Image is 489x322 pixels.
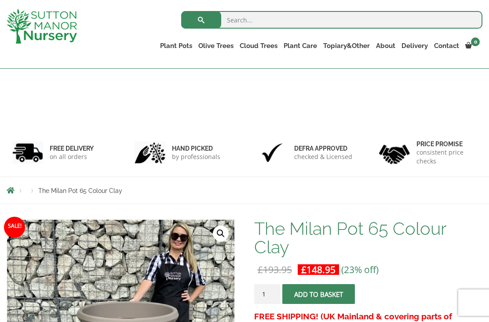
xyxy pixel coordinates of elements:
p: consistent price checks [416,148,477,166]
a: Contact [431,40,462,52]
nav: Breadcrumbs [7,187,482,194]
a: Topiary&Other [320,40,373,52]
span: The Milan Pot 65 Colour Clay [38,187,122,194]
img: 4.jpg [379,139,410,166]
img: 3.jpg [257,141,288,164]
a: Plant Care [281,40,320,52]
p: checked & Licensed [294,152,352,161]
a: View full-screen image gallery [213,226,229,241]
bdi: 193.95 [258,263,292,276]
img: logo [7,9,77,44]
span: £ [301,263,307,276]
img: 2.jpg [135,141,165,164]
span: (23% off) [341,263,379,276]
a: Olive Trees [195,40,237,52]
h6: hand picked [172,144,220,152]
a: 0 [462,40,482,52]
a: About [373,40,398,52]
h6: Price promise [416,140,477,148]
h1: The Milan Pot 65 Colour Clay [254,219,482,256]
a: Plant Pots [157,40,195,52]
h6: Defra approved [294,144,352,152]
input: Search... [181,11,482,29]
span: £ [258,263,263,276]
button: Add to basket [282,284,355,304]
a: Cloud Trees [237,40,281,52]
h6: FREE DELIVERY [50,144,94,152]
p: by professionals [172,152,220,161]
input: Product quantity [254,284,281,304]
p: on all orders [50,152,94,161]
bdi: 148.95 [301,263,336,276]
span: 0 [471,37,480,46]
span: Sale! [4,217,25,238]
img: 1.jpg [12,141,43,164]
a: Delivery [398,40,431,52]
